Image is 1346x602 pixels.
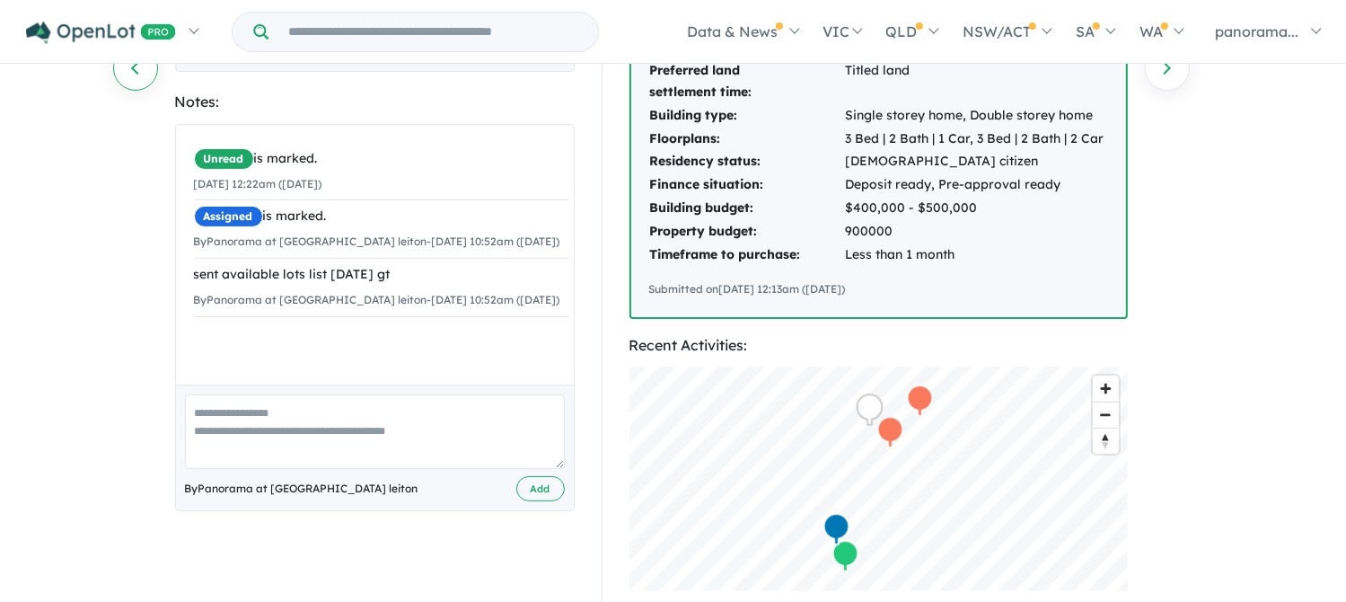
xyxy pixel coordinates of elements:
div: Recent Activities: [629,333,1128,358]
div: Map marker [856,394,883,427]
td: $400,000 - $500,000 [845,197,1108,220]
td: Preferred land settlement time: [649,59,845,104]
td: Property budget: [649,220,845,243]
td: Floorplans: [649,128,845,151]
div: Map marker [906,385,933,418]
div: Map marker [831,540,858,573]
div: sent available lots list [DATE] gt [194,264,569,286]
td: Building type: [649,104,845,128]
td: Less than 1 month [845,243,1108,267]
td: 3 Bed | 2 Bath | 1 Car, 3 Bed | 2 Bath | 2 Car [845,128,1108,151]
div: is marked. [194,148,569,170]
button: Add [516,476,565,502]
div: Map marker [823,513,849,546]
td: Finance situation: [649,173,845,197]
td: 900000 [845,220,1108,243]
div: is marked. [194,206,569,227]
td: Titled land [845,59,1108,104]
small: [DATE] 12:22am ([DATE]) [194,177,322,190]
div: Notes: [175,90,575,114]
td: Residency status: [649,150,845,173]
span: Reset bearing to north [1093,429,1119,454]
td: Timeframe to purchase: [649,243,845,267]
span: panorama... [1215,22,1298,40]
input: Try estate name, suburb, builder or developer [272,13,594,51]
span: Zoom out [1093,403,1119,428]
span: Assigned [194,206,263,227]
small: By Panorama at [GEOGRAPHIC_DATA] leiton - [DATE] 10:52am ([DATE]) [194,293,560,306]
span: Unread [194,148,254,170]
span: By Panorama at [GEOGRAPHIC_DATA] leiton [185,480,418,498]
canvas: Map [629,367,1128,591]
td: Building budget: [649,197,845,220]
td: [DEMOGRAPHIC_DATA] citizen [845,150,1108,173]
button: Zoom out [1093,402,1119,428]
td: Deposit ready, Pre-approval ready [845,173,1108,197]
button: Reset bearing to north [1093,428,1119,454]
td: Single storey home, Double storey home [845,104,1108,128]
button: Zoom in [1093,376,1119,402]
div: Submitted on [DATE] 12:13am ([DATE]) [649,280,1108,298]
small: By Panorama at [GEOGRAPHIC_DATA] leiton - [DATE] 10:52am ([DATE]) [194,235,560,248]
div: Map marker [876,416,903,449]
img: Openlot PRO Logo White [26,22,176,44]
